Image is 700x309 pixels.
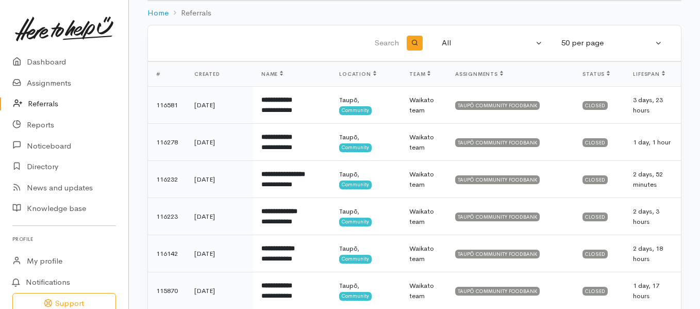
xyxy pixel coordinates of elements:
[148,235,186,272] td: 116142
[147,1,681,25] nav: breadcrumb
[633,71,664,77] span: Lifespan
[409,95,439,115] div: Waikato team
[409,132,439,152] div: Waikato team
[582,101,608,109] div: Closed
[148,62,186,87] th: #
[339,255,372,263] span: Community
[194,249,215,258] time: [DATE]
[148,87,186,124] td: 116581
[339,170,359,178] span: Taupō,
[339,181,372,189] span: Community
[455,138,540,147] div: TAUPŌ COMMUNITY FOODBANK
[436,33,549,53] button: All
[194,286,215,295] time: [DATE]
[194,138,215,147] time: [DATE]
[633,207,659,226] span: 2 days, 3 hours
[148,161,186,198] td: 116232
[409,281,439,301] div: Waikato team
[582,287,608,295] div: Closed
[339,218,372,226] span: Community
[339,281,359,290] span: Taupō,
[339,95,359,104] span: Taupō,
[169,7,211,19] li: Referrals
[561,37,653,49] div: 50 per page
[582,71,610,77] span: Status
[633,244,663,263] span: 2 days, 18 hours
[339,207,359,216] span: Taupō,
[455,101,540,109] div: TAUPŌ COMMUNITY FOODBANK
[339,143,372,152] span: Community
[455,250,540,258] div: TAUPŌ COMMUNITY FOODBANK
[409,169,439,189] div: Waikato team
[633,138,671,147] span: 1 day, 1 hour
[194,175,215,184] time: [DATE]
[455,71,503,77] span: Assignments
[633,170,663,189] span: 2 days, 52 minutes
[339,133,359,141] span: Taupō,
[147,7,169,19] a: Home
[160,31,401,56] input: Search
[409,206,439,226] div: Waikato team
[261,71,283,77] span: Name
[409,243,439,264] div: Waikato team
[455,213,540,221] div: TAUPŌ COMMUNITY FOODBANK
[409,71,430,77] span: Team
[455,287,540,295] div: TAUPŌ COMMUNITY FOODBANK
[582,138,608,147] div: Closed
[582,175,608,184] div: Closed
[12,232,116,246] h6: Profile
[339,292,372,300] span: Community
[455,175,540,184] div: TAUPŌ COMMUNITY FOODBANK
[555,33,669,53] button: 50 per page
[633,281,659,300] span: 1 day, 17 hours
[148,198,186,235] td: 116223
[339,106,372,115] span: Community
[148,124,186,161] td: 116278
[633,95,663,115] span: 3 days, 23 hours
[194,212,215,221] time: [DATE]
[582,250,608,258] div: Closed
[194,101,215,109] time: [DATE]
[339,244,359,253] span: Taupō,
[582,213,608,221] div: Closed
[339,71,376,77] span: Location
[442,37,534,49] div: All
[186,62,253,87] th: Created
